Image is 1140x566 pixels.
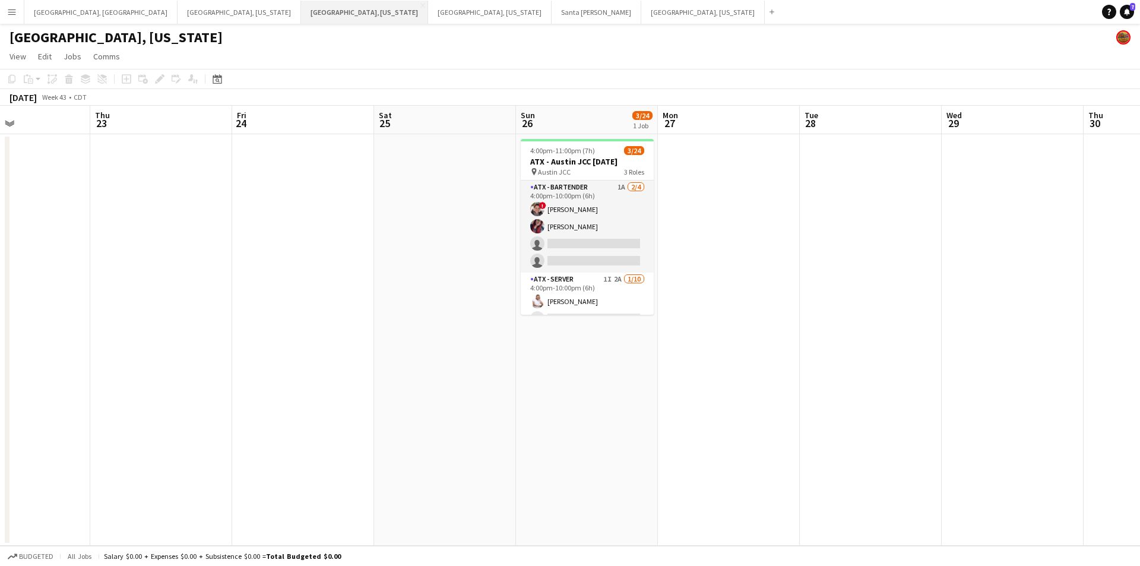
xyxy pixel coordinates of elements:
span: Edit [38,51,52,62]
app-card-role: ATX - Server1I2A1/104:00pm-10:00pm (6h)[PERSON_NAME] [521,273,654,468]
app-job-card: 4:00pm-11:00pm (7h)3/24ATX - Austin JCC [DATE] Austin JCC3 RolesATX - Bartender1A2/44:00pm-10:00p... [521,139,654,315]
span: View [9,51,26,62]
span: Mon [663,110,678,121]
span: 23 [93,116,110,130]
span: 7 [1130,3,1135,11]
span: 29 [945,116,962,130]
div: Salary $0.00 + Expenses $0.00 + Subsistence $0.00 = [104,552,341,561]
span: Austin JCC [538,167,571,176]
span: 3 Roles [624,167,644,176]
span: Fri [237,110,246,121]
span: 30 [1087,116,1103,130]
button: Budgeted [6,550,55,563]
span: 3/24 [632,111,653,120]
span: 4:00pm-11:00pm (7h) [530,146,595,155]
app-user-avatar: Rollin Hero [1116,30,1130,45]
div: 1 Job [633,121,652,130]
span: All jobs [65,552,94,561]
button: [GEOGRAPHIC_DATA], [US_STATE] [301,1,428,24]
button: [GEOGRAPHIC_DATA], [GEOGRAPHIC_DATA] [24,1,178,24]
a: 7 [1120,5,1134,19]
span: 27 [661,116,678,130]
span: ! [539,202,546,209]
button: Santa [PERSON_NAME] [552,1,641,24]
a: View [5,49,31,64]
a: Jobs [59,49,86,64]
span: Total Budgeted $0.00 [266,552,341,561]
button: [GEOGRAPHIC_DATA], [US_STATE] [178,1,301,24]
span: Week 43 [39,93,69,102]
div: [DATE] [9,91,37,103]
span: Sun [521,110,535,121]
h1: [GEOGRAPHIC_DATA], [US_STATE] [9,29,223,46]
span: 26 [519,116,535,130]
a: Comms [88,49,125,64]
span: 24 [235,116,246,130]
span: 25 [377,116,392,130]
h3: ATX - Austin JCC [DATE] [521,156,654,167]
span: Wed [946,110,962,121]
button: [GEOGRAPHIC_DATA], [US_STATE] [641,1,765,24]
a: Edit [33,49,56,64]
app-card-role: ATX - Bartender1A2/44:00pm-10:00pm (6h)![PERSON_NAME][PERSON_NAME] [521,181,654,273]
span: 3/24 [624,146,644,155]
span: Budgeted [19,552,53,561]
button: [GEOGRAPHIC_DATA], [US_STATE] [428,1,552,24]
span: Jobs [64,51,81,62]
div: CDT [74,93,87,102]
span: Sat [379,110,392,121]
span: Thu [1088,110,1103,121]
span: 28 [803,116,818,130]
span: Comms [93,51,120,62]
span: Tue [805,110,818,121]
span: Thu [95,110,110,121]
